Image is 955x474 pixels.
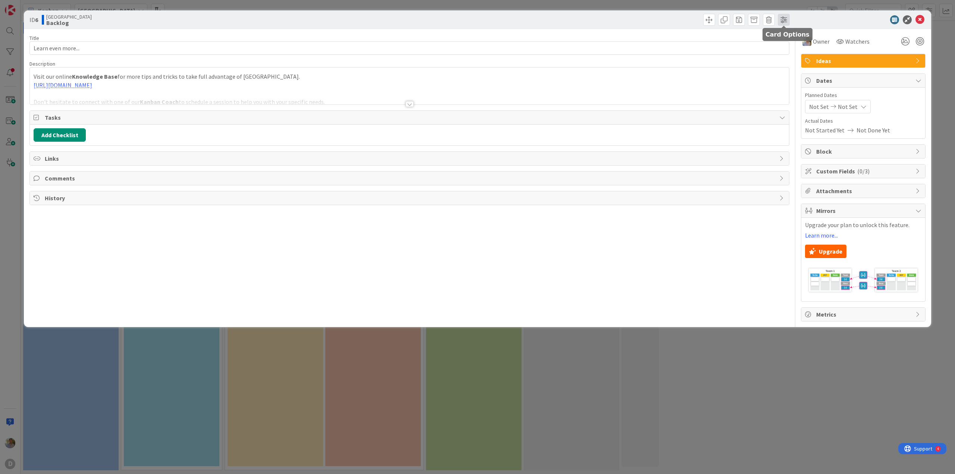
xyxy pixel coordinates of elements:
b: 6 [35,16,38,23]
strong: Knowledge Base [72,73,118,80]
span: Not Done Yet [857,126,890,135]
span: Block [816,147,912,156]
span: Metrics [816,310,912,319]
div: 4 [39,3,41,9]
button: Add Checklist [34,128,86,142]
span: Attachments [816,186,912,195]
span: Ideas [816,56,912,65]
span: ( 0/3 ) [857,167,870,175]
span: Planned Dates [805,91,921,99]
img: mirror.png [805,262,921,298]
p: Visit our online for more tips and tricks to take full advantage of [GEOGRAPHIC_DATA]. [34,72,785,81]
span: Comments [45,174,776,183]
span: Dates [816,76,912,85]
span: Not Started Yet [805,126,845,135]
span: Owner [813,37,830,46]
button: Upgrade [805,245,846,258]
label: Title [29,35,39,41]
b: Backlog [46,20,92,26]
span: Tasks [45,113,776,122]
div: Upgrade your plan to unlock this feature. [805,222,921,258]
span: Links [45,154,776,163]
h5: Card Options [765,31,810,38]
span: ID [29,15,38,24]
img: KZ [802,37,811,46]
a: [URL][DOMAIN_NAME] [34,81,92,89]
span: Mirrors [816,206,912,215]
span: Support [16,1,34,10]
span: Actual Dates [805,117,921,125]
span: [GEOGRAPHIC_DATA] [46,14,92,20]
span: Not Set [838,102,858,111]
span: Watchers [845,37,870,46]
span: Custom Fields [816,167,912,176]
span: Description [29,60,55,67]
span: History [45,194,776,203]
a: Learn more... [805,232,838,239]
input: type card name here... [29,41,789,55]
span: Not Set [809,102,829,111]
